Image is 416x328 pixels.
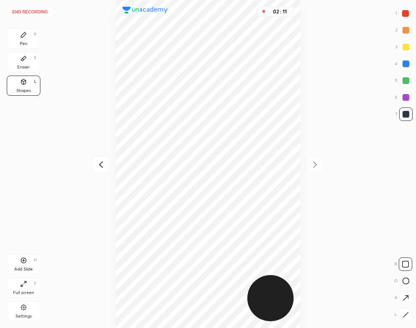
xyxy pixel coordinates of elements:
div: L [395,308,412,321]
div: 5 [395,74,413,87]
div: F [34,281,37,286]
div: Pen [20,42,27,46]
div: A [395,291,413,304]
div: O [394,274,413,288]
div: Add Slide [14,267,33,271]
div: 6 [395,91,413,104]
div: P [34,32,37,37]
div: E [34,56,37,60]
img: logo.38c385cc.svg [122,7,168,13]
div: Settings [16,314,32,318]
div: H [34,258,37,262]
div: L [34,79,37,84]
div: Shapes [16,89,31,93]
div: 7 [395,108,413,121]
div: R [395,257,412,271]
div: Eraser [17,65,30,69]
div: 2 [395,24,413,37]
div: 3 [395,40,413,54]
div: 02 : 11 [270,9,290,15]
div: Full screen [13,291,34,295]
div: 4 [395,57,413,71]
div: 1 [395,7,412,20]
button: End recording [7,7,53,17]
